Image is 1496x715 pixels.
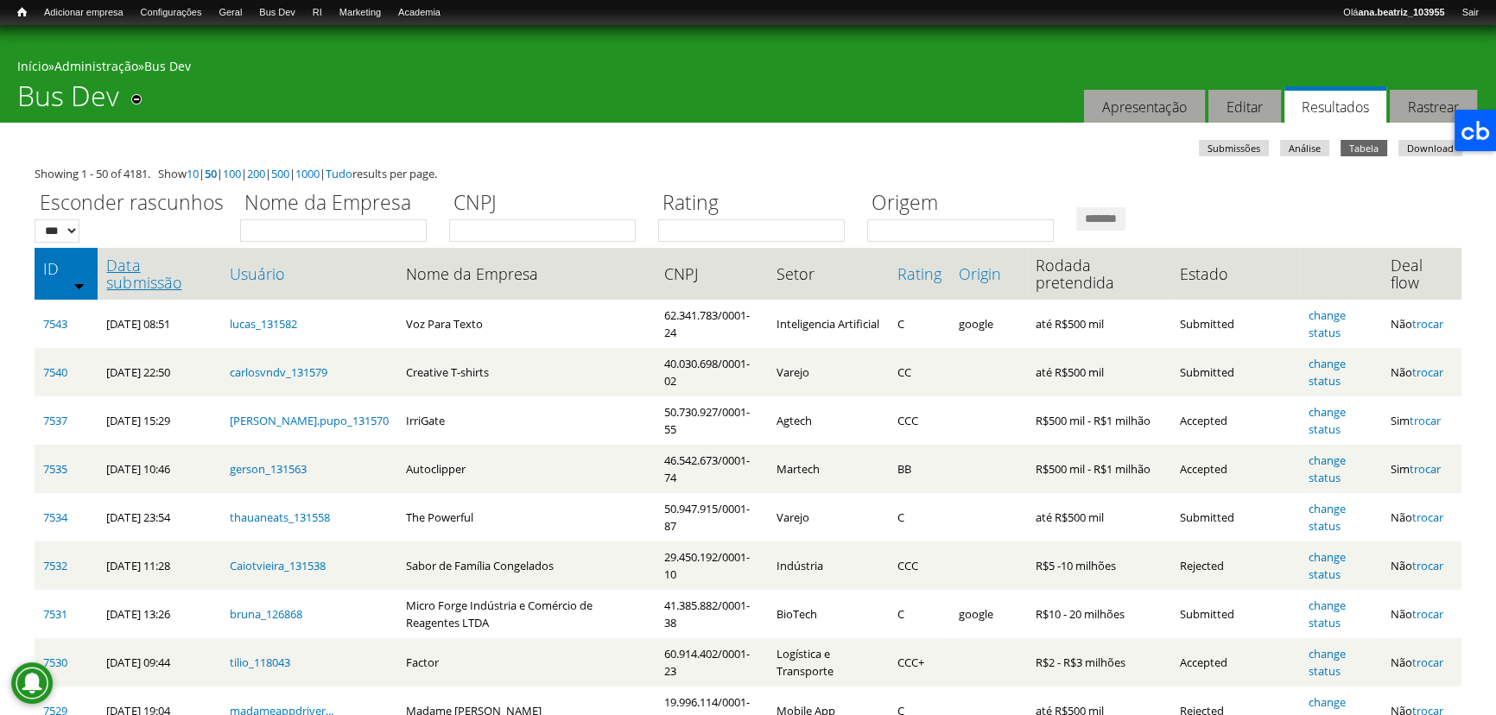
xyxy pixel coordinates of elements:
[397,248,656,300] th: Nome da Empresa
[250,4,304,22] a: Bus Dev
[950,300,1027,348] td: google
[43,461,67,477] a: 7535
[1410,461,1441,477] a: trocar
[1453,4,1487,22] a: Sair
[889,541,950,590] td: CCC
[1398,140,1462,156] a: Download
[1170,348,1299,396] td: Submitted
[889,445,950,493] td: BB
[144,58,191,74] a: Bus Dev
[1412,558,1443,573] a: trocar
[1382,445,1461,493] td: Sim
[889,638,950,687] td: CCC+
[1027,300,1171,348] td: até R$500 mil
[1308,452,1345,485] a: change status
[54,58,138,74] a: Administração
[1308,356,1345,389] a: change status
[35,4,132,22] a: Adicionar empresa
[43,606,67,622] a: 7531
[17,79,119,123] h1: Bus Dev
[1208,90,1281,123] a: Editar
[1170,493,1299,541] td: Submitted
[1334,4,1453,22] a: Oláana.beatriz_103955
[1308,307,1345,340] a: change status
[768,638,889,687] td: Logística e Transporte
[210,4,250,22] a: Geral
[35,188,229,219] label: Esconder rascunhos
[1308,549,1345,582] a: change status
[397,300,656,348] td: Voz Para Texto
[230,606,302,622] a: bruna_126868
[1412,655,1443,670] a: trocar
[295,166,320,181] a: 1000
[656,493,768,541] td: 50.947.915/0001-87
[768,348,889,396] td: Varejo
[768,493,889,541] td: Varejo
[1027,348,1171,396] td: até R$500 mil
[397,348,656,396] td: Creative T-shirts
[658,188,856,219] label: Rating
[230,316,297,332] a: lucas_131582
[867,188,1065,219] label: Origem
[230,364,327,380] a: carlosvndv_131579
[889,396,950,445] td: CCC
[959,265,1018,282] a: Origin
[397,541,656,590] td: Sabor de Família Congelados
[1170,248,1299,300] th: Estado
[98,638,220,687] td: [DATE] 09:44
[768,541,889,590] td: Indústria
[656,445,768,493] td: 46.542.673/0001-74
[187,166,199,181] a: 10
[73,280,85,291] img: ordem crescente
[1382,493,1461,541] td: Não
[1382,248,1461,300] th: Deal flow
[397,396,656,445] td: IrriGate
[98,300,220,348] td: [DATE] 08:51
[950,590,1027,638] td: google
[1280,140,1329,156] a: Análise
[1382,396,1461,445] td: Sim
[43,316,67,332] a: 7543
[1308,404,1345,437] a: change status
[1170,396,1299,445] td: Accepted
[1027,493,1171,541] td: até R$500 mil
[1170,590,1299,638] td: Submitted
[331,4,390,22] a: Marketing
[656,300,768,348] td: 62.341.783/0001-24
[1412,316,1443,332] a: trocar
[1382,348,1461,396] td: Não
[17,58,48,74] a: Início
[1308,598,1345,630] a: change status
[1382,590,1461,638] td: Não
[889,590,950,638] td: C
[397,638,656,687] td: Factor
[768,300,889,348] td: Inteligencia Artificial
[897,265,941,282] a: Rating
[230,265,389,282] a: Usuário
[1027,590,1171,638] td: R$10 - 20 milhões
[98,541,220,590] td: [DATE] 11:28
[98,348,220,396] td: [DATE] 22:50
[304,4,331,22] a: RI
[1308,501,1345,534] a: change status
[43,364,67,380] a: 7540
[889,300,950,348] td: C
[43,655,67,670] a: 7530
[223,166,241,181] a: 100
[1412,364,1443,380] a: trocar
[1170,445,1299,493] td: Accepted
[1170,300,1299,348] td: Submitted
[656,638,768,687] td: 60.914.402/0001-23
[1084,90,1205,123] a: Apresentação
[230,461,307,477] a: gerson_131563
[1341,140,1387,156] a: Tabela
[656,396,768,445] td: 50.730.927/0001-55
[247,166,265,181] a: 200
[1170,541,1299,590] td: Rejected
[1382,638,1461,687] td: Não
[98,493,220,541] td: [DATE] 23:54
[43,509,67,525] a: 7534
[43,260,89,277] a: ID
[230,509,330,525] a: thauaneats_131558
[230,558,326,573] a: Caiotvieira_131538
